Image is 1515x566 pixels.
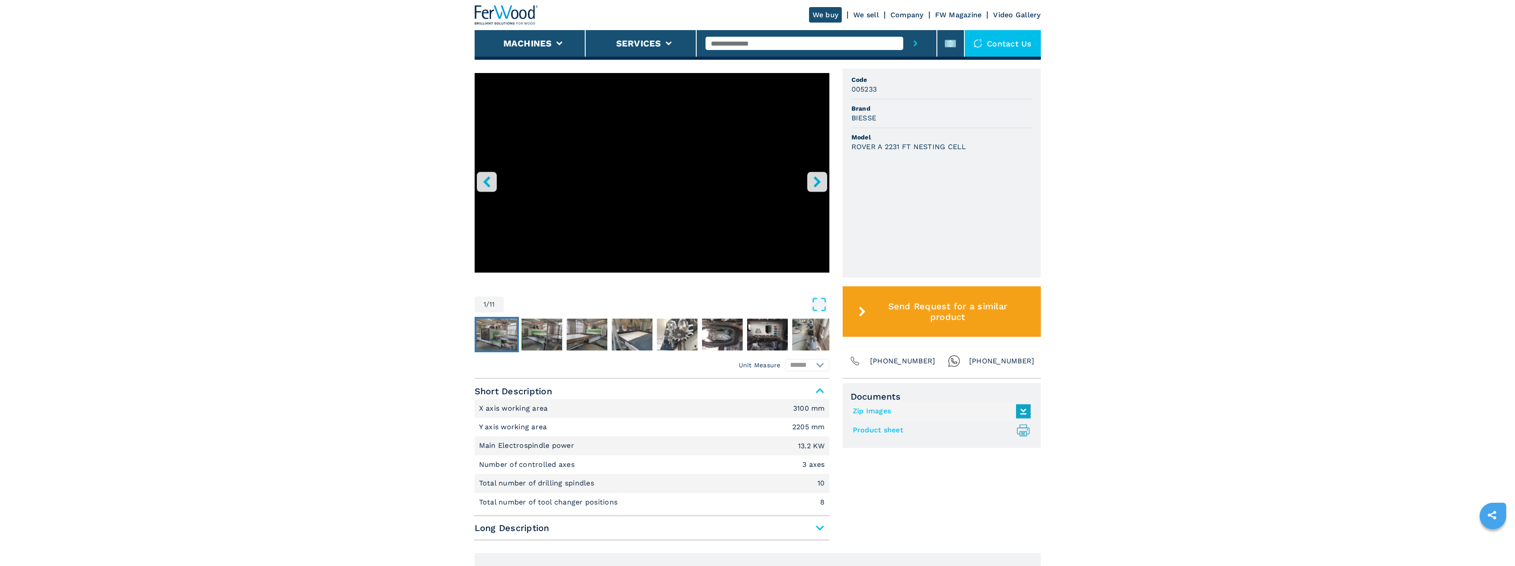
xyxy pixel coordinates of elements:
div: Contact us [965,30,1041,57]
nav: Thumbnail Navigation [475,317,829,352]
span: [PHONE_NUMBER] [870,355,936,367]
button: Services [616,38,661,49]
span: Send Request for a similar product [869,301,1026,322]
p: Main Electrospindle power [479,441,577,450]
button: right-button [807,172,827,192]
p: Total number of tool changer positions [479,497,620,507]
em: 13.2 KW [798,443,825,450]
a: Video Gallery [993,11,1040,19]
button: Go to Slide 2 [475,317,519,352]
a: Company [890,11,924,19]
p: Number of controlled axes [479,460,577,470]
button: left-button [477,172,497,192]
span: / [486,301,489,308]
button: Machines [503,38,552,49]
h3: BIESSE [851,113,877,123]
img: e3242cc6d586d71f2b3bccb911039c2e [567,319,607,350]
div: Go to Slide 1 [475,73,829,288]
em: 2205 mm [792,424,825,431]
a: We buy [809,7,842,23]
button: Send Request for a similar product [843,286,1041,337]
p: Y axis working area [479,422,549,432]
button: Go to Slide 5 [610,317,654,352]
em: 3 axes [802,461,825,468]
span: Short Description [475,383,829,399]
img: 8fd493fe79a079b2173d69e3541f0124 [747,319,788,350]
iframe: Nesting Cell_Biesse_Rover A FT_005233 [475,73,829,273]
em: 10 [817,480,825,487]
span: Model [851,133,1032,142]
img: Contact us [974,39,982,48]
iframe: Chat [1477,526,1508,559]
span: Documents [851,391,1033,402]
img: Phone [849,355,861,367]
h3: 005233 [851,84,877,94]
button: submit-button [903,30,928,57]
img: Ferwood [475,5,538,25]
span: 11 [489,301,495,308]
img: 2b6189e39195d874ebc3f9e0e6475d46 [702,319,743,350]
em: 3100 mm [793,405,825,412]
button: Go to Slide 7 [700,317,744,352]
a: Zip Images [853,404,1026,419]
a: We sell [853,11,879,19]
em: Unit Measure [739,361,781,370]
span: [PHONE_NUMBER] [969,355,1035,367]
button: Go to Slide 6 [655,317,699,352]
em: 8 [820,499,825,506]
img: 752f0809ad3a16c09f4af38c244f8ffd [476,319,517,350]
button: Go to Slide 8 [745,317,790,352]
a: sharethis [1481,504,1503,526]
a: FW Magazine [935,11,982,19]
button: Go to Slide 9 [790,317,835,352]
img: Whatsapp [948,355,960,367]
img: e14b0cb0bf035e34de4adb3fc44499ab [522,319,562,350]
p: X axis working area [479,404,550,413]
button: Go to Slide 4 [565,317,609,352]
img: d1282c80f1b49b80c3a8f21784edee2f [792,319,833,350]
div: Short Description [475,399,829,512]
a: Product sheet [853,423,1026,438]
span: 1 [483,301,486,308]
h3: ROVER A 2231 FT NESTING CELL [851,142,967,152]
img: e644b51bf9457712a890fa8dfec3867c [657,319,698,350]
p: Total number of drilling spindles [479,478,597,488]
span: Long Description [475,520,829,536]
button: Open Fullscreen [506,296,827,312]
span: Code [851,75,1032,84]
img: 587e5691c18ce14850059051711f050e [612,319,652,350]
button: Go to Slide 3 [520,317,564,352]
span: Brand [851,104,1032,113]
